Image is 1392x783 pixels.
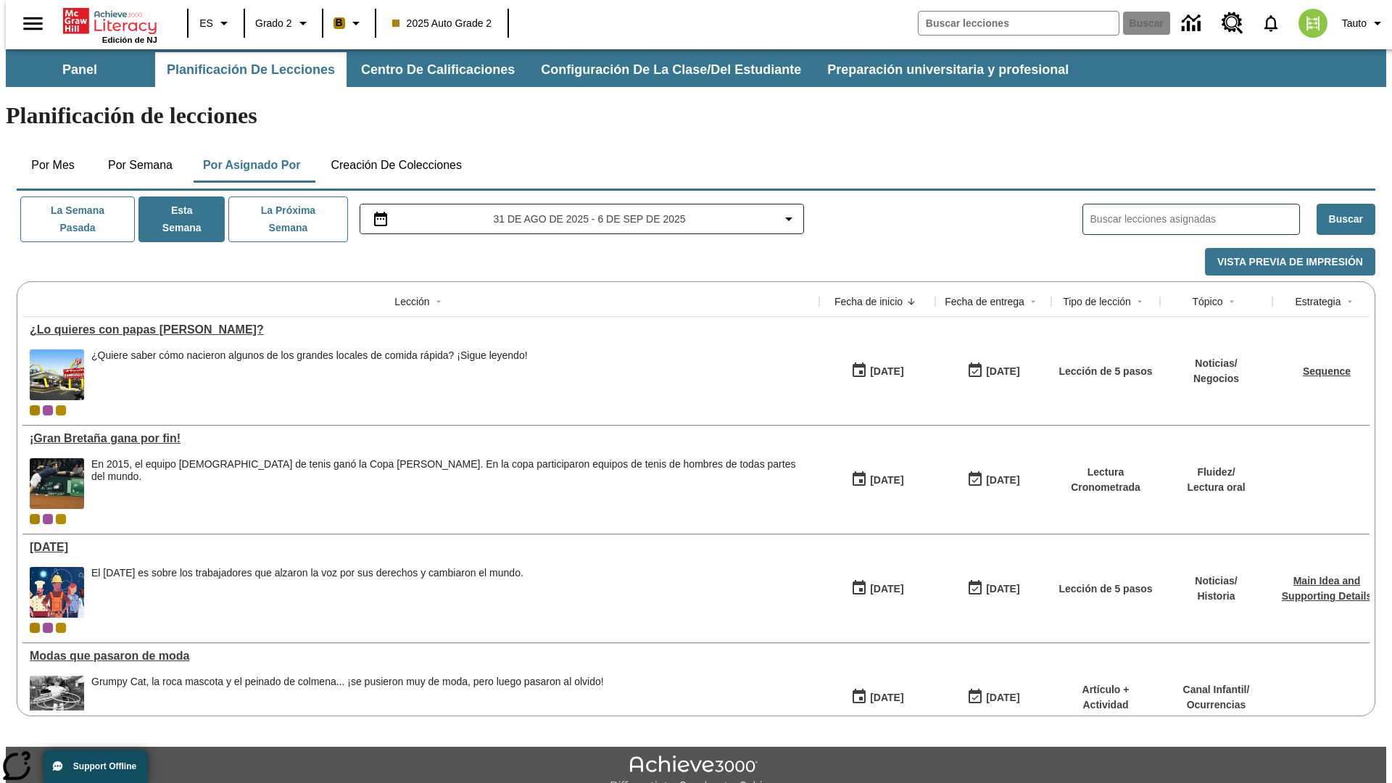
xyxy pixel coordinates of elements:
[319,148,473,183] button: Creación de colecciones
[91,349,528,400] div: ¿Quiere saber cómo nacieron algunos de los grandes locales de comida rápida? ¡Sigue leyendo!
[43,623,53,633] div: OL 2025 Auto Grade 3
[30,432,812,445] a: ¡Gran Bretaña gana por fin!, Lecciones
[1193,356,1239,371] p: Noticias /
[392,16,492,31] span: 2025 Auto Grade 2
[846,357,908,385] button: 09/04/25: Primer día en que estuvo disponible la lección
[199,16,213,31] span: ES
[1213,4,1252,43] a: Centro de recursos, Se abrirá en una pestaña nueva.
[1024,293,1042,310] button: Sort
[7,52,152,87] button: Panel
[1063,294,1131,309] div: Tipo de lección
[91,676,604,688] div: Grumpy Cat, la roca mascota y el peinado de colmena... ¡se pusieron muy de moda, pero luego pasar...
[30,541,812,554] div: Día del Trabajo
[962,357,1024,385] button: 09/04/25: Último día en que podrá accederse la lección
[780,210,797,228] svg: Collapse Date Range Filter
[6,49,1386,87] div: Subbarra de navegación
[56,514,66,524] div: New 2025 class
[91,676,604,726] div: Grumpy Cat, la roca mascota y el peinado de colmena... ¡se pusieron muy de moda, pero luego pasar...
[366,210,798,228] button: Seleccione el intervalo de fechas opción del menú
[870,580,903,598] div: [DATE]
[816,52,1080,87] button: Preparación universitaria y profesional
[1187,465,1245,480] p: Fluidez /
[394,294,429,309] div: Lección
[1252,4,1290,42] a: Notificaciones
[30,650,812,663] a: Modas que pasaron de moda, Lecciones
[529,52,813,87] button: Configuración de la clase/del estudiante
[1205,248,1375,276] button: Vista previa de impresión
[91,458,812,509] div: En 2015, el equipo británico de tenis ganó la Copa Davis. En la copa participaron equipos de teni...
[870,471,903,489] div: [DATE]
[56,405,66,415] div: New 2025 class
[6,52,1082,87] div: Subbarra de navegación
[1173,4,1213,43] a: Centro de información
[349,52,526,87] button: Centro de calificaciones
[56,623,66,633] div: New 2025 class
[1058,581,1152,597] p: Lección de 5 pasos
[30,349,84,400] img: Uno de los primeros locales de McDonald's, con el icónico letrero rojo y los arcos amarillos.
[1223,293,1240,310] button: Sort
[1336,10,1392,36] button: Perfil/Configuración
[30,514,40,524] div: Clase actual
[1192,294,1222,309] div: Tópico
[1282,575,1372,602] a: Main Idea and Supporting Details
[846,575,908,602] button: 09/01/25: Primer día en que estuvo disponible la lección
[1342,16,1367,31] span: Tauto
[1298,9,1327,38] img: avatar image
[903,293,920,310] button: Sort
[43,405,53,415] div: OL 2025 Auto Grade 3
[138,196,225,242] button: Esta semana
[91,567,523,618] div: El Día del Trabajo es sobre los trabajadores que alzaron la voz por sus derechos y cambiaron el m...
[962,684,1024,711] button: 06/30/26: Último día en que podrá accederse la lección
[191,148,312,183] button: Por asignado por
[1341,293,1359,310] button: Sort
[1187,480,1245,495] p: Lectura oral
[336,14,343,32] span: B
[986,362,1019,381] div: [DATE]
[1058,364,1152,379] p: Lección de 5 pasos
[73,761,136,771] span: Support Offline
[1058,465,1153,495] p: Lectura Cronometrada
[17,148,89,183] button: Por mes
[962,575,1024,602] button: 09/07/25: Último día en que podrá accederse la lección
[1058,682,1153,713] p: Artículo + Actividad
[43,514,53,524] div: OL 2025 Auto Grade 3
[30,405,40,415] span: Clase actual
[91,349,528,362] div: ¿Quiere saber cómo nacieron algunos de los grandes locales de comida rápida? ¡Sigue leyendo!
[30,567,84,618] img: una pancarta con fondo azul muestra la ilustración de una fila de diferentes hombres y mujeres co...
[30,650,812,663] div: Modas que pasaron de moda
[30,432,812,445] div: ¡Gran Bretaña gana por fin!
[1183,682,1250,697] p: Canal Infantil /
[6,102,1386,129] h1: Planificación de lecciones
[43,750,148,783] button: Support Offline
[193,10,239,36] button: Lenguaje: ES, Selecciona un idioma
[102,36,157,44] span: Edición de NJ
[1183,697,1250,713] p: Ocurrencias
[986,689,1019,707] div: [DATE]
[30,623,40,633] div: Clase actual
[1295,294,1341,309] div: Estrategia
[1303,365,1351,377] a: Sequence
[430,293,447,310] button: Sort
[1317,204,1375,235] button: Buscar
[30,323,812,336] a: ¿Lo quieres con papas fritas?, Lecciones
[155,52,347,87] button: Planificación de lecciones
[1131,293,1148,310] button: Sort
[1195,573,1237,589] p: Noticias /
[945,294,1024,309] div: Fecha de entrega
[834,294,903,309] div: Fecha de inicio
[30,541,812,554] a: Día del Trabajo, Lecciones
[986,471,1019,489] div: [DATE]
[493,212,685,227] span: 31 de ago de 2025 - 6 de sep de 2025
[328,10,370,36] button: Boost El color de la clase es anaranjado claro. Cambiar el color de la clase.
[986,580,1019,598] div: [DATE]
[1090,209,1299,230] input: Buscar lecciones asignadas
[919,12,1119,35] input: Buscar campo
[1290,4,1336,42] button: Escoja un nuevo avatar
